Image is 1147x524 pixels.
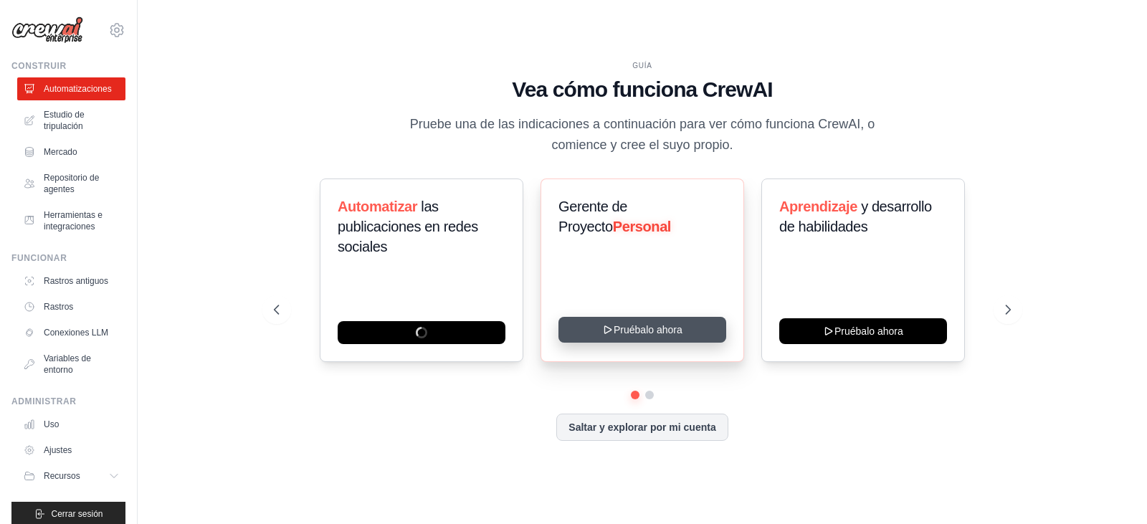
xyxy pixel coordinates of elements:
[834,325,903,337] font: Pruébalo ahora
[558,317,726,343] button: Pruébalo ahora
[17,103,125,138] a: Estudio de tripulación
[51,509,103,519] font: Cerrar sesión
[44,419,59,429] font: Uso
[556,414,728,441] button: Saltar y explorar por mi cuenta
[44,147,77,157] font: Mercado
[11,253,67,263] font: Funcionar
[338,199,478,254] font: las publicaciones en redes sociales
[512,77,773,101] font: Vea cómo funciona CrewAI
[558,199,627,234] font: Gerente de Proyecto
[44,173,99,194] font: Repositorio de agentes
[44,110,85,131] font: Estudio de tripulación
[779,199,932,234] font: y desarrollo de habilidades
[17,270,125,292] a: Rastros antiguos
[410,117,875,152] font: Pruebe una de las indicaciones a continuación para ver cómo funciona CrewAI, o comience y cree el...
[632,62,652,70] font: GUÍA
[17,166,125,201] a: Repositorio de agentes
[17,347,125,381] a: Variables de entorno
[17,321,125,344] a: Conexiones LLM
[44,445,72,455] font: Ajustes
[17,413,125,436] a: Uso
[44,302,73,312] font: Rastros
[17,77,125,100] a: Automatizaciones
[44,353,91,375] font: Variables de entorno
[1075,455,1147,524] iframe: Widget de chat
[11,16,83,44] img: Logo
[338,199,417,214] font: Automatizar
[11,396,77,406] font: Administrar
[17,204,125,238] a: Herramientas e integraciones
[44,328,108,338] font: Conexiones LLM
[44,276,108,286] font: Rastros antiguos
[779,318,947,344] button: Pruébalo ahora
[613,219,671,234] font: Personal
[44,471,80,481] font: Recursos
[44,210,103,232] font: Herramientas e integraciones
[568,421,715,433] font: Saltar y explorar por mi cuenta
[17,465,125,487] button: Recursos
[17,439,125,462] a: Ajustes
[17,295,125,318] a: Rastros
[779,199,857,214] font: Aprendizaje
[11,61,67,71] font: Construir
[44,84,112,94] font: Automatizaciones
[17,140,125,163] a: Mercado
